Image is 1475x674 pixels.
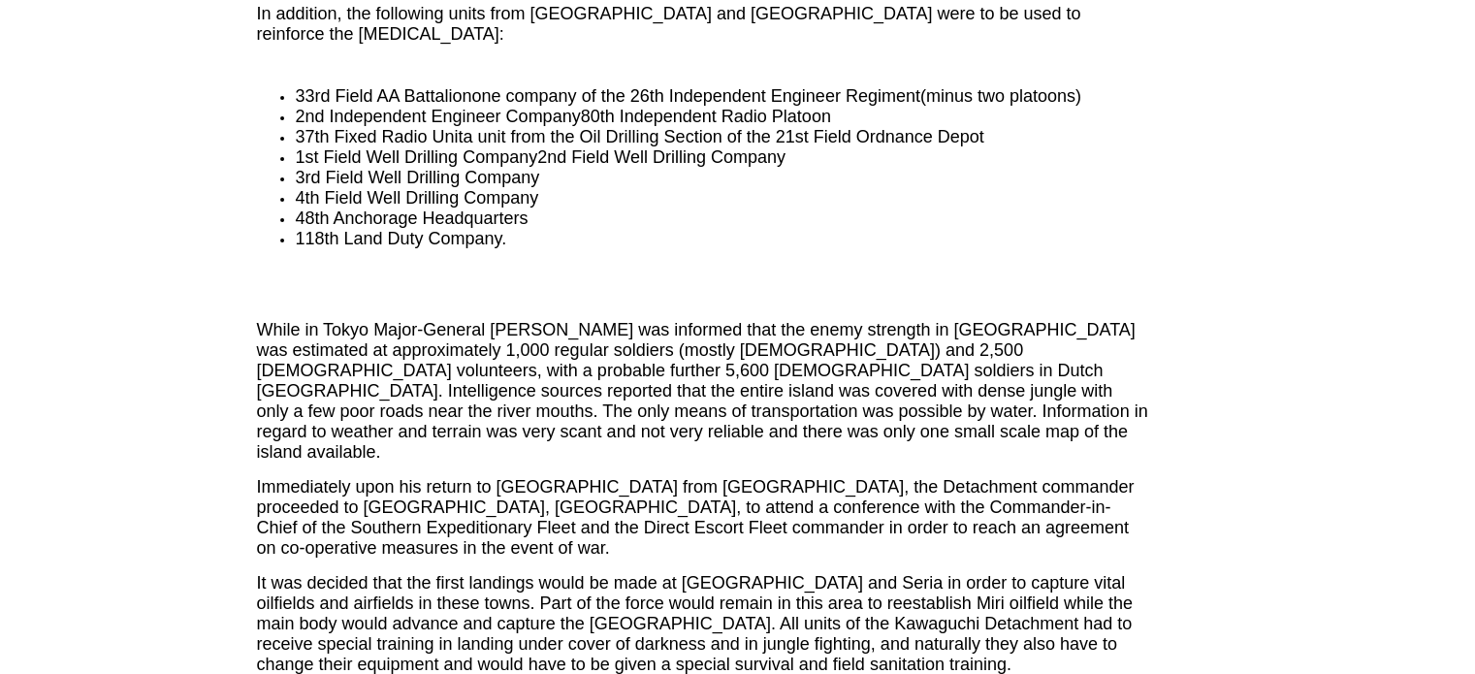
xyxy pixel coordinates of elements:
[295,86,1081,106] font: 33rd Field AA Battalionone company of the 26th Independent Engineer Regiment(minus two platoons)
[305,168,539,187] font: rd Field Well Drilling Company
[256,4,1080,44] font: In addition, the following units from [GEOGRAPHIC_DATA] and [GEOGRAPHIC_DATA] were to be used to ...
[295,209,528,228] font: 48th Anchorage Headquarters
[295,147,786,167] font: 1st Field Well Drilling Company2nd Field Well Drilling Company
[256,477,1134,558] font: Immediately upon his return to [GEOGRAPHIC_DATA] from [GEOGRAPHIC_DATA], the Detachment commander...
[295,168,305,187] font: 3
[256,573,1132,674] font: It was decided that the first landings would be made at [GEOGRAPHIC_DATA] and Seria in order to c...
[295,107,830,126] font: 2nd Independent Engineer Company80th Independent Radio Platoon
[295,229,506,248] font: 118th Land Duty Company.
[295,127,983,146] font: 37th Fixed Radio Unita unit from the Oil Drilling Section of the 21st Field Ordnance Depot
[256,320,1147,462] font: While in Tokyo Major-General [PERSON_NAME] was informed that the enemy strength in [GEOGRAPHIC_DA...
[295,188,538,208] font: 4th Field Well Drilling Company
